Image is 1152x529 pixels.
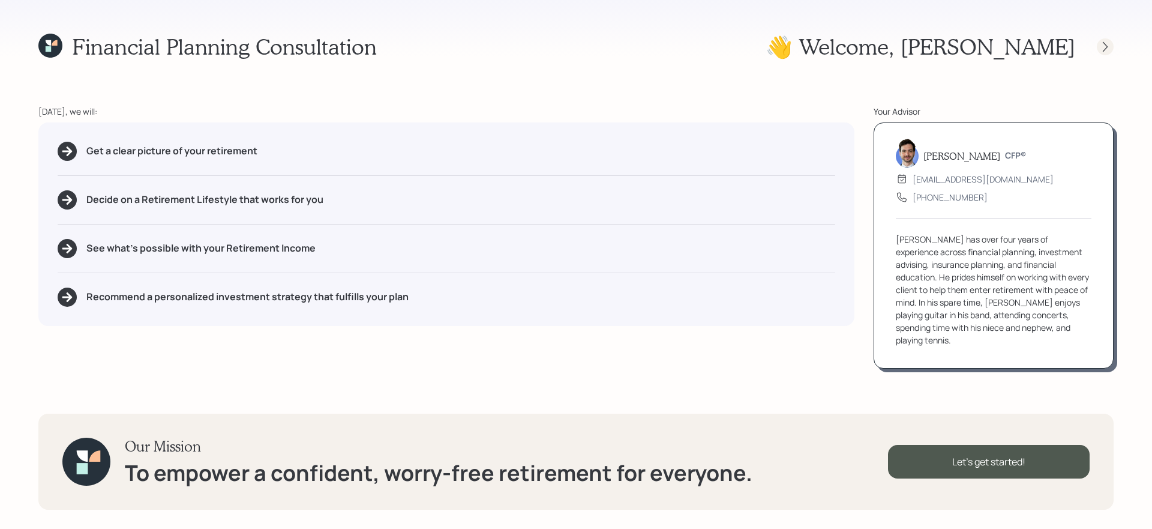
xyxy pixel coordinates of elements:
h6: CFP® [1005,151,1026,161]
h3: Our Mission [125,438,752,455]
h5: Get a clear picture of your retirement [86,145,257,157]
h5: [PERSON_NAME] [923,150,1000,162]
h5: Decide on a Retirement Lifestyle that works for you [86,194,323,205]
div: Let's get started! [888,445,1090,479]
h1: Financial Planning Consultation [72,34,377,59]
h1: To empower a confident, worry-free retirement for everyone. [125,460,752,486]
div: [PHONE_NUMBER] [913,191,988,204]
div: [PERSON_NAME] has over four years of experience across financial planning, investment advising, i... [896,233,1091,346]
img: jonah-coleman-headshot.png [896,139,919,168]
h1: 👋 Welcome , [PERSON_NAME] [766,34,1075,59]
div: [EMAIL_ADDRESS][DOMAIN_NAME] [913,173,1054,186]
div: Your Advisor [874,105,1114,118]
h5: See what's possible with your Retirement Income [86,243,316,254]
h5: Recommend a personalized investment strategy that fulfills your plan [86,291,409,303]
div: [DATE], we will: [38,105,854,118]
